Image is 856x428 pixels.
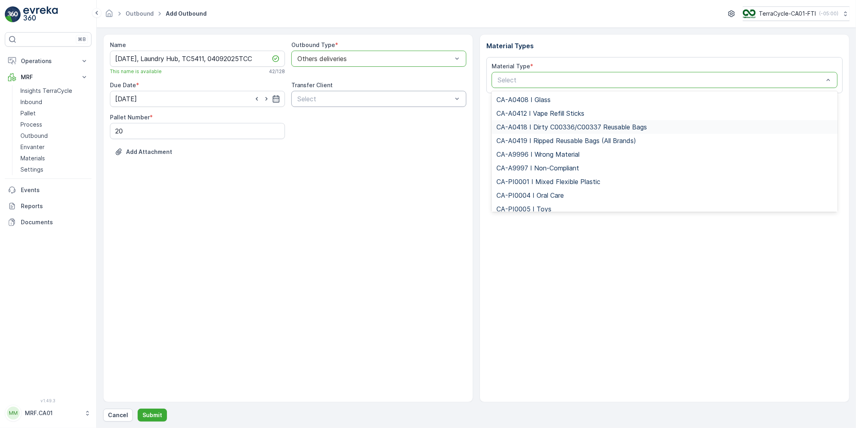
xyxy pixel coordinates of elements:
a: Documents [5,214,91,230]
img: TC_BVHiTW6.png [743,9,756,18]
input: dd/mm/yyyy [110,91,285,107]
label: Material Type [492,63,530,70]
span: CA-A0408 I Glass [496,96,551,103]
label: Due Date [110,82,136,88]
p: Inbound [20,98,42,106]
p: Reports [21,202,88,210]
span: This name is available [110,68,162,75]
a: Pallet [17,108,91,119]
a: Outbound [126,10,154,17]
label: Name [110,41,126,48]
p: Events [21,186,88,194]
p: Operations [21,57,75,65]
p: 42 / 128 [269,68,285,75]
button: Upload File [110,145,177,158]
div: MM [7,407,20,420]
a: Settings [17,164,91,175]
span: CA-PI0005 I Toys [496,205,551,213]
p: Materials [20,154,45,162]
a: Insights TerraCycle [17,85,91,96]
span: CA-A0418 I Dirty C00336/C00337 Reusable Bags [496,123,647,131]
p: Submit [142,411,162,419]
p: Documents [21,218,88,226]
p: MRF.CA01 [25,409,80,417]
p: Envanter [20,143,45,151]
a: Outbound [17,130,91,141]
button: Cancel [103,409,133,422]
p: Material Types [486,41,843,51]
span: CA-PI0001 I Mixed Flexible Plastic [496,178,600,185]
button: TerraCycle-CA01-FTI(-05:00) [743,6,850,21]
span: CA-A0412 I Vape Refill Sticks [496,110,584,117]
button: MRF [5,69,91,85]
label: Outbound Type [291,41,335,48]
p: Cancel [108,411,128,419]
a: Process [17,119,91,130]
p: MRF [21,73,75,81]
p: Pallet [20,109,36,117]
label: Transfer Client [291,82,333,88]
p: Select [498,75,823,85]
button: MMMRF.CA01 [5,405,91,422]
button: Operations [5,53,91,69]
a: Events [5,182,91,198]
p: ( -05:00 ) [819,10,838,17]
img: logo [5,6,21,23]
p: Process [20,121,42,129]
p: Insights TerraCycle [20,87,72,95]
p: ⌘B [78,36,86,43]
a: Homepage [105,12,114,19]
a: Reports [5,198,91,214]
button: Submit [138,409,167,422]
p: Add Attachment [126,148,172,156]
a: Envanter [17,141,91,153]
span: Add Outbound [164,10,208,18]
p: TerraCycle-CA01-FTI [759,10,816,18]
span: CA-A9997 I Non-Compliant [496,164,579,172]
span: v 1.49.3 [5,398,91,403]
span: CA-PI0004 I Oral Care [496,192,564,199]
span: CA-A0419 I Ripped Reusable Bags (All Brands) [496,137,636,144]
a: Materials [17,153,91,164]
p: Outbound [20,132,48,140]
p: Select [297,94,452,104]
a: Inbound [17,96,91,108]
label: Pallet Number [110,114,150,121]
p: Settings [20,166,43,174]
span: CA-A9996 I Wrong Material [496,151,579,158]
img: logo_light-DOdMpM7g.png [23,6,58,23]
